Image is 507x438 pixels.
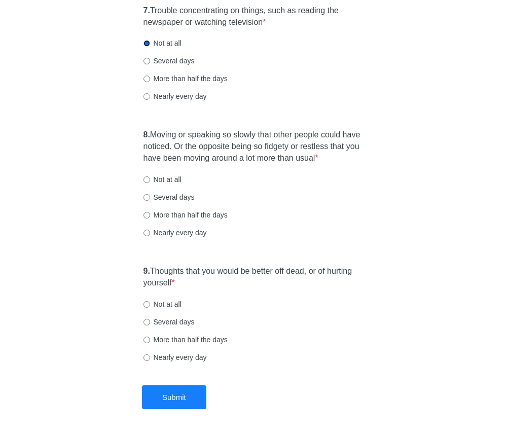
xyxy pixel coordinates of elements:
input: Not at all [143,176,150,183]
label: Thoughts that you would be better off dead, or of hurting yourself [143,266,364,289]
label: Not at all [143,299,182,309]
label: Nearly every day [143,228,207,238]
input: Nearly every day [143,354,150,361]
label: Several days [143,56,195,66]
input: Not at all [143,40,150,47]
label: Not at all [143,174,182,185]
input: More than half the days [143,337,150,343]
label: Trouble concentrating on things, such as reading the newspaper or watching television [143,5,364,28]
button: Submit [142,385,206,409]
input: More than half the days [143,76,150,82]
input: Not at all [143,301,150,308]
input: Nearly every day [143,230,150,236]
input: Several days [143,58,150,64]
label: Several days [143,317,195,327]
label: Several days [143,192,195,202]
label: More than half the days [143,210,228,220]
label: Nearly every day [143,91,207,101]
input: Several days [143,319,150,325]
label: Moving or speaking so slowly that other people could have noticed. Or the opposite being so fidge... [143,129,364,164]
label: More than half the days [143,74,228,84]
input: Nearly every day [143,93,150,100]
input: More than half the days [143,212,150,218]
strong: 8. [143,130,150,139]
strong: 7. [143,6,150,15]
input: Several days [143,194,150,201]
label: Not at all [143,38,182,48]
strong: 9. [143,267,150,275]
label: More than half the days [143,335,228,345]
label: Nearly every day [143,352,207,362]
